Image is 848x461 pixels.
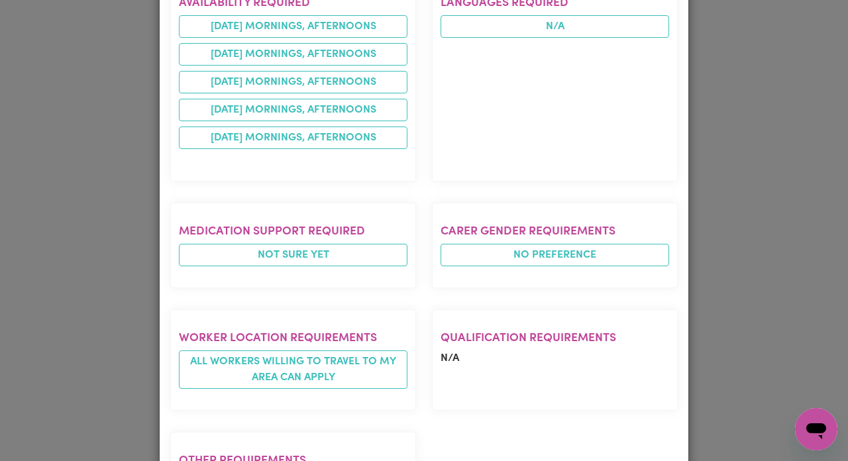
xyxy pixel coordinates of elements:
[179,244,407,266] span: Not sure yet
[441,225,669,238] h2: Carer gender requirements
[441,15,669,38] span: N/A
[179,99,407,121] li: [DATE] mornings, afternoons
[441,244,669,266] span: No preference
[441,353,459,364] span: N/A
[179,15,407,38] li: [DATE] mornings, afternoons
[179,43,407,66] li: [DATE] mornings, afternoons
[179,71,407,93] li: [DATE] mornings, afternoons
[179,331,407,345] h2: Worker location requirements
[179,127,407,149] li: [DATE] mornings, afternoons
[441,331,669,345] h2: Qualification requirements
[179,225,407,238] h2: Medication Support Required
[179,350,407,389] span: All workers willing to travel to my area can apply
[795,408,837,450] iframe: Button to launch messaging window, conversation in progress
